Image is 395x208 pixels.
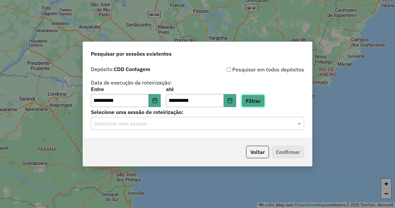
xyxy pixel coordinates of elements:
[91,85,161,93] label: Entre
[91,108,304,116] label: Selecione uma sessão de roteirização:
[91,65,150,73] label: Depósito:
[224,94,236,107] button: Choose Date
[241,95,265,107] button: Filtrar
[91,50,172,58] span: Pesquisar por sessões existentes
[149,94,161,107] button: Choose Date
[166,85,236,93] label: até
[91,79,172,86] label: Data de execução da roteirização:
[197,66,304,73] div: Pesquisar em todos depósitos
[114,66,150,72] strong: CDD Contagem
[246,146,269,158] button: Voltar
